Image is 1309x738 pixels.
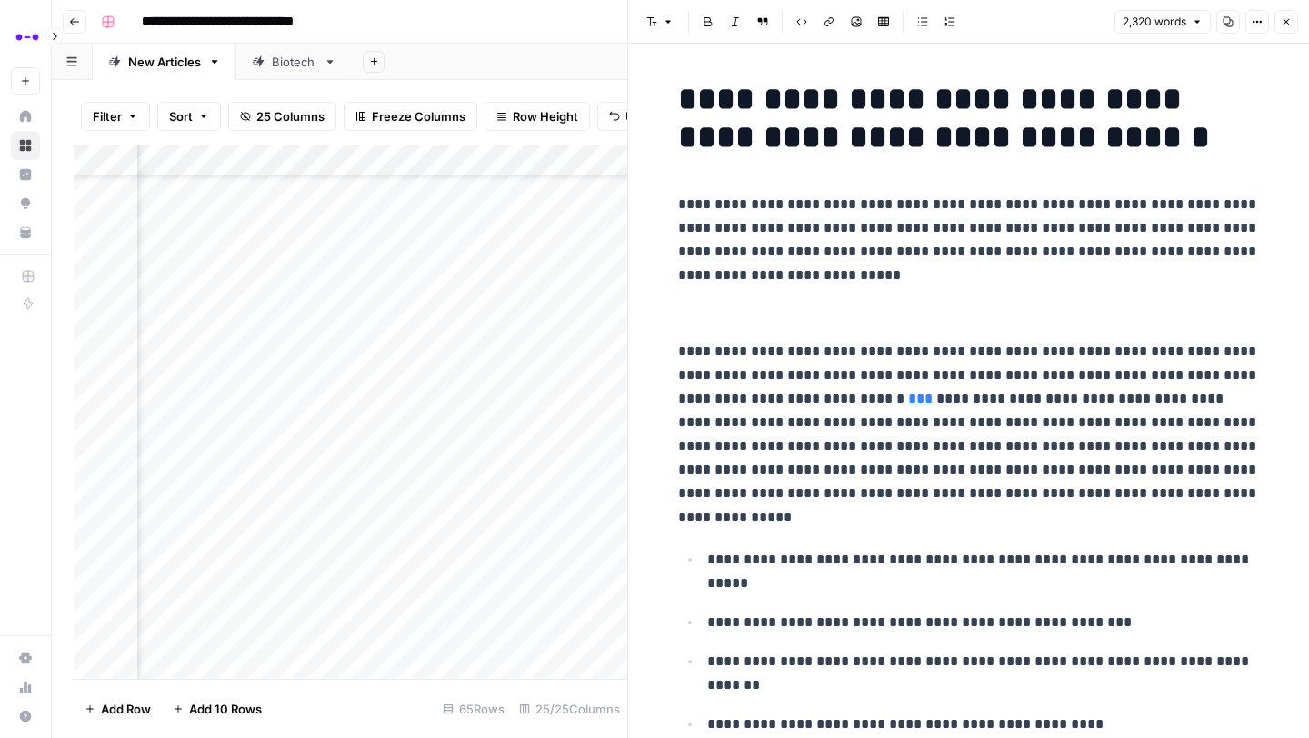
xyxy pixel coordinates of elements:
[1114,10,1211,34] button: 2,320 words
[512,694,627,723] div: 25/25 Columns
[485,102,590,131] button: Row Height
[74,694,162,723] button: Add Row
[597,102,668,131] button: Undo
[189,700,262,718] span: Add 10 Rows
[93,107,122,125] span: Filter
[272,53,316,71] div: Biotech
[11,673,40,702] a: Usage
[101,700,151,718] span: Add Row
[81,102,150,131] button: Filter
[11,21,44,54] img: Abacum Logo
[169,107,193,125] span: Sort
[11,643,40,673] a: Settings
[128,53,201,71] div: New Articles
[435,694,512,723] div: 65 Rows
[11,702,40,731] button: Help + Support
[344,102,477,131] button: Freeze Columns
[256,107,325,125] span: 25 Columns
[11,131,40,160] a: Browse
[11,102,40,131] a: Home
[513,107,578,125] span: Row Height
[11,218,40,247] a: Your Data
[236,44,352,80] a: Biotech
[93,44,236,80] a: New Articles
[228,102,336,131] button: 25 Columns
[11,15,40,60] button: Workspace: Abacum
[1123,14,1186,30] span: 2,320 words
[11,189,40,218] a: Opportunities
[11,160,40,189] a: Insights
[157,102,221,131] button: Sort
[372,107,465,125] span: Freeze Columns
[162,694,273,723] button: Add 10 Rows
